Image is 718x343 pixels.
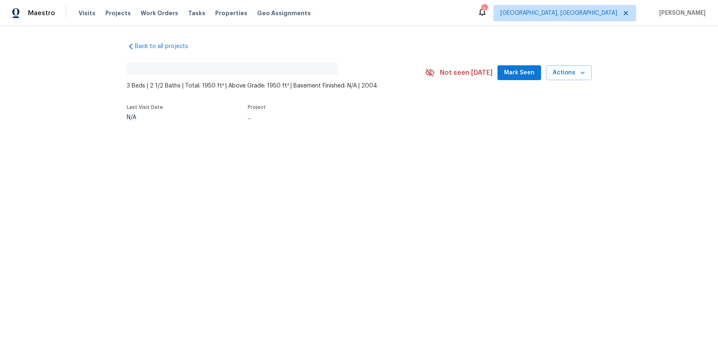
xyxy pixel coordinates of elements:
[248,115,406,120] div: ...
[257,9,311,17] span: Geo Assignments
[188,10,205,16] span: Tasks
[127,42,206,51] a: Back to all projects
[497,65,541,81] button: Mark Seen
[546,65,592,81] button: Actions
[440,69,493,77] span: Not seen [DATE]
[481,5,487,13] div: 5
[127,82,425,90] span: 3 Beds | 2 1/2 Baths | Total: 1950 ft² | Above Grade: 1950 ft² | Basement Finished: N/A | 2004
[105,9,131,17] span: Projects
[127,115,163,120] div: N/A
[127,105,163,110] span: Last Visit Date
[248,105,266,110] span: Project
[656,9,706,17] span: [PERSON_NAME]
[141,9,178,17] span: Work Orders
[28,9,55,17] span: Maestro
[79,9,95,17] span: Visits
[504,68,534,78] span: Mark Seen
[215,9,247,17] span: Properties
[553,68,585,78] span: Actions
[500,9,617,17] span: [GEOGRAPHIC_DATA], [GEOGRAPHIC_DATA]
